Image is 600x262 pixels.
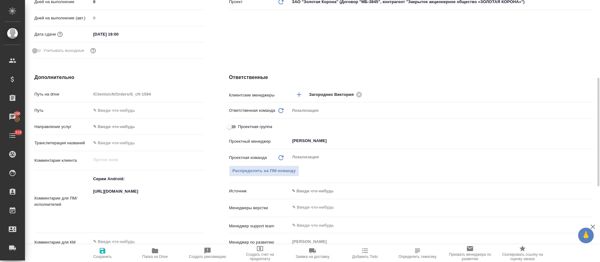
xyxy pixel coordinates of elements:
button: Open [590,207,591,208]
div: ✎ Введи что-нибудь [91,121,204,132]
input: Пустое поле [91,90,204,99]
p: Дней на выполнение (авт.) [34,15,91,21]
button: Скопировать ссылку на оценку заказа [496,245,549,262]
input: ✎ Введи что-нибудь [292,221,570,229]
input: ✎ Введи что-нибудь [91,30,146,39]
span: 🙏 [581,229,591,242]
p: Путь [34,107,91,114]
span: Папка на Drive [142,255,168,259]
button: Создать рекламацию [181,245,234,262]
button: Если добавить услуги и заполнить их объемом, то дата рассчитается автоматически [56,30,64,38]
span: Создать счет на предоплату [237,252,282,261]
span: Определить тематику [398,255,436,259]
p: Направление услуг [34,124,91,130]
button: Сохранить [76,245,129,262]
p: Клиентские менеджеры [229,92,290,98]
p: Путь на drive [34,91,91,97]
div: Локализация [290,105,593,116]
a: 100 [2,109,23,125]
button: Добавить менеджера [292,87,307,102]
textarea: Сержи Android: [URL][DOMAIN_NAME] [91,174,204,228]
span: В заказе уже есть ответственный ПМ или ПМ группа [229,166,299,176]
input: ✎ Введи что-нибудь [91,138,204,147]
p: Менеджер по развитию [229,239,290,245]
p: Комментарии для КМ [34,239,91,245]
span: Учитывать выходные [43,47,84,54]
p: Комментарии для ПМ/исполнителей [34,195,91,208]
p: Проектный менеджер [229,138,290,145]
input: ✎ Введи что-нибудь [292,204,570,211]
p: Менеджер support team [229,223,290,229]
p: Дата сдачи [34,31,56,37]
span: 100 [10,111,24,117]
div: ✎ Введи что-нибудь [292,188,586,194]
button: Open [590,140,591,141]
button: Призвать менеджера по развитию [444,245,496,262]
span: Добавить Todo [352,255,378,259]
p: Источник [229,188,290,194]
a: 319 [2,128,23,143]
button: Создать счет на предоплату [234,245,286,262]
button: Заявка на доставку [286,245,339,262]
span: Скопировать ссылку на оценку заказа [500,252,545,261]
button: Определить тематику [391,245,444,262]
input: Пустое поле [91,13,204,22]
button: 🙏 [578,228,594,243]
button: Open [590,94,591,95]
span: Распределить на ПМ-команду [232,167,296,175]
span: Создать рекламацию [189,255,226,259]
div: ✎ Введи что-нибудь [290,186,593,196]
span: 319 [11,129,25,136]
div: ✎ Введи что-нибудь [93,124,197,130]
input: ✎ Введи что-нибудь [91,106,204,115]
button: Распределить на ПМ-команду [229,166,299,176]
div: Загородних Виктория [309,91,364,98]
p: Комментарии клиента [34,157,91,164]
span: Сохранить [93,255,112,259]
p: Ответственная команда [229,107,275,114]
button: Добавить Todo [339,245,391,262]
button: Выбери, если сб и вс нужно считать рабочими днями для выполнения заказа. [89,47,97,55]
h4: Ответственные [229,74,593,81]
p: Менеджеры верстки [229,205,290,211]
span: Заявка на доставку [296,255,329,259]
p: Транслитерация названий [34,140,91,146]
button: Папка на Drive [129,245,181,262]
p: Проектная команда [229,155,267,161]
span: Призвать менеджера по развитию [447,252,492,261]
span: Проектная группа [238,124,272,130]
h4: Дополнительно [34,74,204,81]
span: Загородних Виктория [309,91,357,98]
